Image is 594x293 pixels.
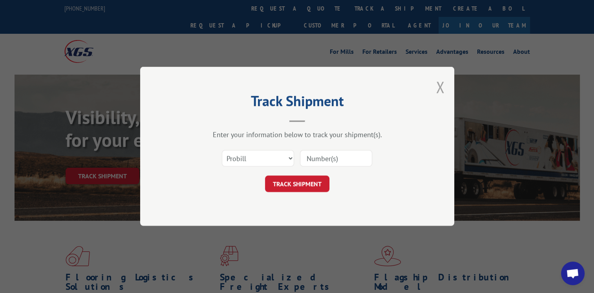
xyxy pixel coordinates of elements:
div: Open chat [561,262,585,285]
input: Number(s) [300,150,372,167]
h2: Track Shipment [179,95,415,110]
div: Enter your information below to track your shipment(s). [179,130,415,139]
button: Close modal [436,77,444,97]
button: TRACK SHIPMENT [265,176,329,192]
